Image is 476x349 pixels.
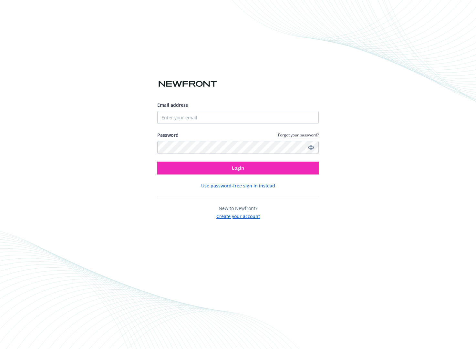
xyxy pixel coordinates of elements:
[157,102,188,108] span: Email address
[157,111,319,124] input: Enter your email
[157,132,179,138] label: Password
[278,132,319,138] a: Forgot your password?
[216,212,260,220] button: Create your account
[157,141,319,154] input: Enter your password
[232,165,244,171] span: Login
[157,162,319,174] button: Login
[201,182,275,189] button: Use password-free sign in instead
[307,144,315,151] a: Show password
[157,78,218,90] img: Newfront logo
[219,205,257,211] span: New to Newfront?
